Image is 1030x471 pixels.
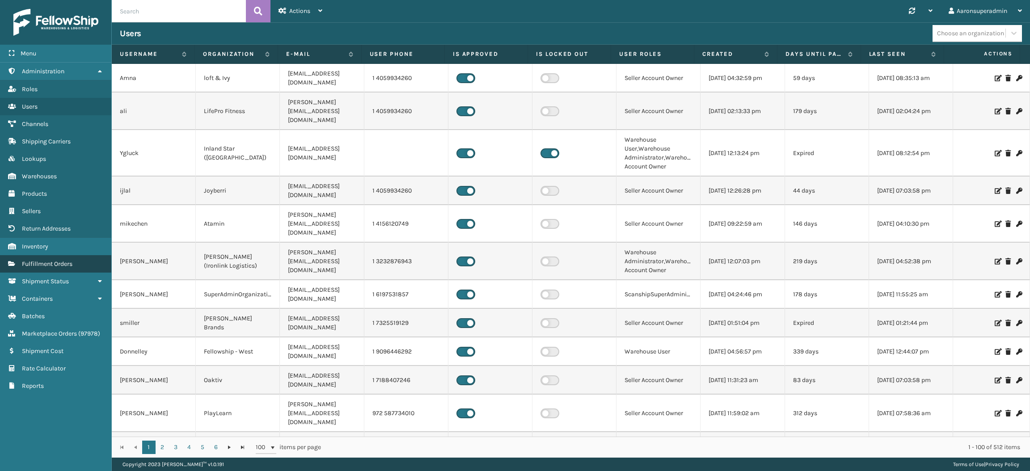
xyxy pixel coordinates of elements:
td: [DATE] 08:35:13 am [869,64,953,93]
td: Oaktiv [196,366,280,395]
td: 1 9096446292 [364,337,448,366]
td: Seller Account Owner [616,366,701,395]
td: 146 days [785,205,869,243]
td: [DATE] 08:12:54 pm [869,130,953,177]
label: Last Seen [869,50,927,58]
td: [DATE] 04:56:57 pm [701,337,785,366]
i: Change Password [1016,320,1022,326]
span: ( 97978 ) [78,330,100,337]
td: [DATE] 12:13:24 pm [701,130,785,177]
p: Copyright 2023 [PERSON_NAME]™ v 1.0.191 [122,458,224,471]
td: [DATE] 04:24:46 pm [701,280,785,309]
div: | [953,458,1019,471]
a: 5 [196,441,209,454]
td: smiller [112,309,196,337]
span: Fulfillment Orders [22,260,72,268]
i: Delete [1005,349,1011,355]
td: 59 days [785,64,869,93]
span: Products [22,190,47,198]
span: Actions [947,46,1018,61]
i: Change Password [1016,258,1022,265]
td: [PERSON_NAME][EMAIL_ADDRESS][DOMAIN_NAME] [280,395,364,432]
td: [DATE] 11:55:25 am [869,280,953,309]
i: Edit [995,410,1000,416]
i: Delete [1005,291,1011,298]
td: ScanshipSuperAdministrator [616,280,701,309]
a: Terms of Use [953,461,984,467]
span: Roles [22,85,38,93]
a: 3 [169,441,182,454]
a: 1 [142,441,156,454]
span: Inventory [22,243,48,250]
td: Ygluck [112,130,196,177]
td: PlayLearn [196,395,280,432]
label: Is Locked Out [536,50,603,58]
i: Change Password [1016,349,1022,355]
a: 2 [156,441,169,454]
span: Containers [22,295,53,303]
i: Edit [995,150,1000,156]
td: 972 587734010 [364,395,448,432]
img: logo [13,9,98,36]
td: 83 days [785,366,869,395]
td: [DATE] 02:04:24 pm [869,93,953,130]
label: Created [702,50,760,58]
td: [DATE] 01:21:44 pm [869,309,953,337]
i: Edit [995,258,1000,265]
a: 4 [182,441,196,454]
a: Go to the last page [236,441,249,454]
td: [DATE] 07:03:58 pm [869,432,953,461]
span: Warehouses [22,172,57,180]
td: Seller Account Owner [616,93,701,130]
td: 1 6197531857 [364,280,448,309]
i: Change Password [1016,188,1022,194]
span: items per page [256,441,321,454]
td: 1 7188407246 [364,366,448,395]
td: [DATE] 12:26:28 pm [701,177,785,205]
h3: Users [120,28,141,39]
td: [DATE] 12:25:40 pm [701,432,785,461]
td: Seller Account Owner [616,177,701,205]
span: Lookups [22,155,46,163]
span: Channels [22,120,48,128]
i: Change Password [1016,221,1022,227]
td: [DATE] 04:32:59 pm [701,64,785,93]
td: 1 4059934260 [364,432,448,461]
a: 6 [209,441,223,454]
td: Donnelley [112,337,196,366]
td: [PERSON_NAME] Brands [196,309,280,337]
span: Rate Calculator [22,365,66,372]
td: [DATE] 12:44:07 pm [869,337,953,366]
td: [DATE] 01:51:04 pm [701,309,785,337]
span: Go to the last page [239,444,246,451]
i: Delete [1005,221,1011,227]
td: 339 days [785,337,869,366]
td: 1 4059934260 [364,64,448,93]
span: Return Addresses [22,225,71,232]
i: Delete [1005,75,1011,81]
span: Reports [22,382,44,390]
td: 1 7325519129 [364,309,448,337]
td: [EMAIL_ADDRESS][DOMAIN_NAME] [280,130,364,177]
td: [DATE] 04:10:30 pm [869,205,953,243]
td: 179 days [785,93,869,130]
td: [DATE] 11:31:23 am [701,366,785,395]
td: Warehouse Administrator,Warehouse Account Owner [616,243,701,280]
span: Actions [289,7,310,15]
td: Expired [785,309,869,337]
td: Fellowship - West [196,337,280,366]
span: Users [22,103,38,110]
td: [DATE] 11:59:02 am [701,395,785,432]
i: Change Password [1016,377,1022,383]
td: [DATE] 07:03:58 pm [869,366,953,395]
div: 1 - 100 of 512 items [333,443,1020,452]
td: [EMAIL_ADDRESS][DOMAIN_NAME] [280,64,364,93]
td: 1 4059934260 [364,177,448,205]
i: Edit [995,75,1000,81]
i: Edit [995,377,1000,383]
td: [EMAIL_ADDRESS][DOMAIN_NAME] [280,432,364,461]
td: [EMAIL_ADDRESS][DOMAIN_NAME] [280,309,364,337]
i: Change Password [1016,108,1022,114]
i: Edit [995,291,1000,298]
i: Edit [995,108,1000,114]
